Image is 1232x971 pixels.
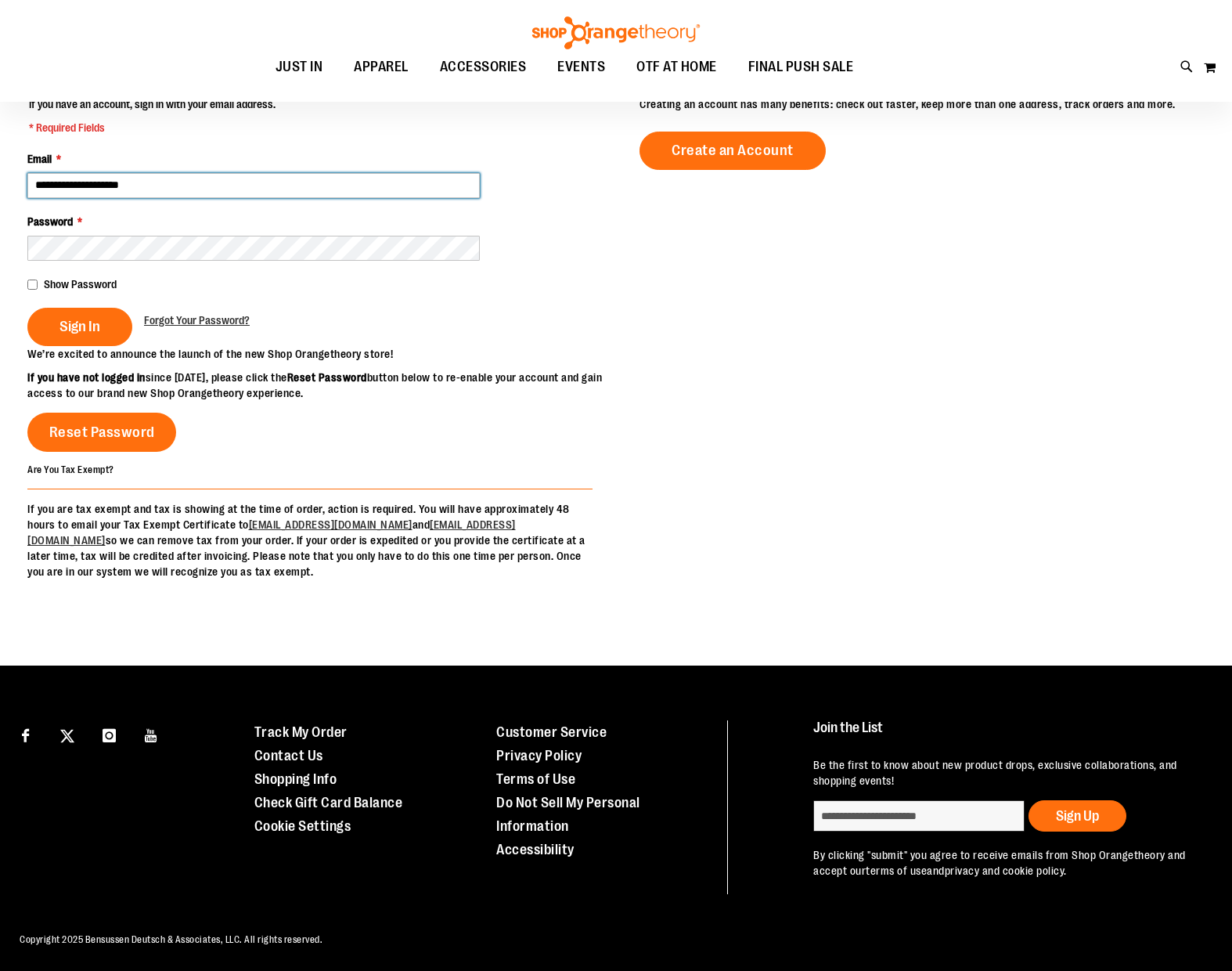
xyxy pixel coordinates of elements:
[27,215,73,228] span: Password
[496,724,607,740] a: Customer Service
[287,371,367,384] strong: Reset Password
[496,771,575,787] a: Terms of Use
[254,795,403,810] a: Check Gift Card Balance
[54,720,81,748] a: Visit our X page
[249,518,412,531] a: [EMAIL_ADDRESS][DOMAIN_NAME]
[672,142,794,159] span: Create an Account
[639,132,826,170] a: Create an Account
[27,371,146,384] strong: If you have not logged in
[733,49,870,85] a: FINAL PUSH SALE
[260,49,339,85] a: JUST IN
[44,278,117,291] span: Show Password
[813,720,1201,749] h4: Join the List
[12,720,39,748] a: Visit our Facebook page
[27,96,277,135] legend: If you have an account, sign in with your email address.
[27,413,176,452] a: Reset Password
[144,314,250,327] span: Forgot Your Password?
[20,934,322,945] span: Copyright 2025 Bensussen Deutsch & Associates, LLC. All rights reserved.
[60,729,74,743] img: Twitter
[27,370,616,401] p: since [DATE], please click the button below to re-enable your account and gain access to our bran...
[254,748,323,763] a: Contact Us
[530,16,702,49] img: Shop Orangetheory
[59,318,100,335] span: Sign In
[945,865,1067,877] a: privacy and cookie policy.
[254,771,337,787] a: Shopping Info
[813,847,1201,879] p: By clicking "submit" you agree to receive emails from Shop Orangetheory and accept our and
[27,464,114,475] strong: Are You Tax Exempt?
[813,757,1201,789] p: Be the first to know about new product drops, exclusive collaborations, and shopping events!
[144,312,250,328] a: Forgot Your Password?
[542,49,621,85] a: EVENTS
[29,120,276,135] span: * Required Fields
[1028,800,1126,832] button: Sign Up
[254,818,351,834] a: Cookie Settings
[27,346,616,362] p: We’re excited to announce the launch of the new Shop Orangetheory store!
[496,748,582,763] a: Privacy Policy
[866,865,927,877] a: terms of use
[27,308,132,346] button: Sign In
[27,153,52,165] span: Email
[424,49,542,85] a: ACCESSORIES
[27,501,593,579] p: If you are tax exempt and tax is showing at the time of order, action is required. You will have ...
[138,720,165,748] a: Visit our Youtube page
[440,49,527,85] span: ACCESSORIES
[621,49,733,85] a: OTF AT HOME
[95,720,123,748] a: Visit our Instagram page
[748,49,854,85] span: FINAL PUSH SALE
[1056,808,1099,824] span: Sign Up
[354,49,409,85] span: APPAREL
[496,795,640,834] a: Do Not Sell My Personal Information
[813,800,1025,832] input: enter email
[49,424,155,441] span: Reset Password
[557,49,605,85] span: EVENTS
[254,724,348,740] a: Track My Order
[276,49,323,85] span: JUST IN
[338,49,424,85] a: APPAREL
[639,96,1205,112] p: Creating an account has many benefits: check out faster, keep more than one address, track orders...
[496,842,575,857] a: Accessibility
[636,49,717,85] span: OTF AT HOME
